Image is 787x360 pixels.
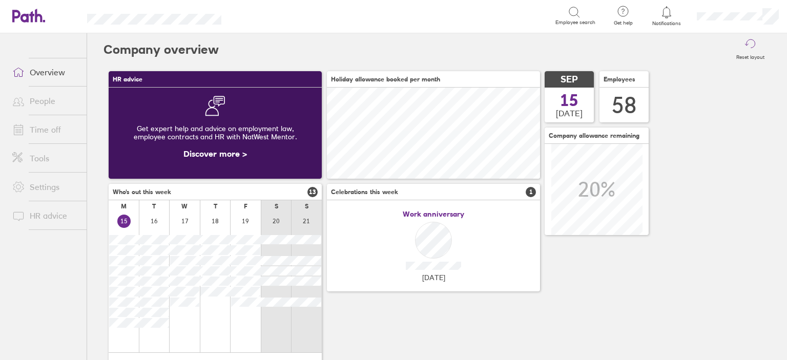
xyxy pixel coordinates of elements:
span: Work anniversary [403,210,464,218]
span: Who's out this week [113,188,171,196]
a: Settings [4,177,87,197]
span: SEP [561,74,578,85]
a: Discover more > [183,149,247,159]
button: Reset layout [730,33,771,66]
a: Overview [4,62,87,82]
span: [DATE] [422,273,445,282]
span: Notifications [650,20,684,27]
span: Get help [607,20,640,26]
span: 15 [560,92,578,109]
a: Time off [4,119,87,140]
div: Search [249,11,275,20]
span: Celebrations this week [331,188,398,196]
div: S [305,203,308,210]
span: HR advice [113,76,142,83]
span: [DATE] [556,109,583,118]
h2: Company overview [103,33,219,66]
label: Reset layout [730,51,771,60]
span: Employees [604,76,635,83]
div: 58 [612,92,636,118]
span: Holiday allowance booked per month [331,76,440,83]
div: T [152,203,156,210]
div: W [181,203,188,210]
a: Tools [4,148,87,168]
a: Notifications [650,5,684,27]
div: Get expert help and advice on employment law, employee contracts and HR with NatWest Mentor. [117,116,314,149]
div: S [275,203,278,210]
a: People [4,91,87,111]
div: F [244,203,247,210]
a: HR advice [4,205,87,226]
span: Company allowance remaining [549,132,639,139]
div: T [214,203,217,210]
span: 1 [526,187,536,197]
span: 13 [307,187,318,197]
div: M [121,203,127,210]
span: Employee search [555,19,595,26]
